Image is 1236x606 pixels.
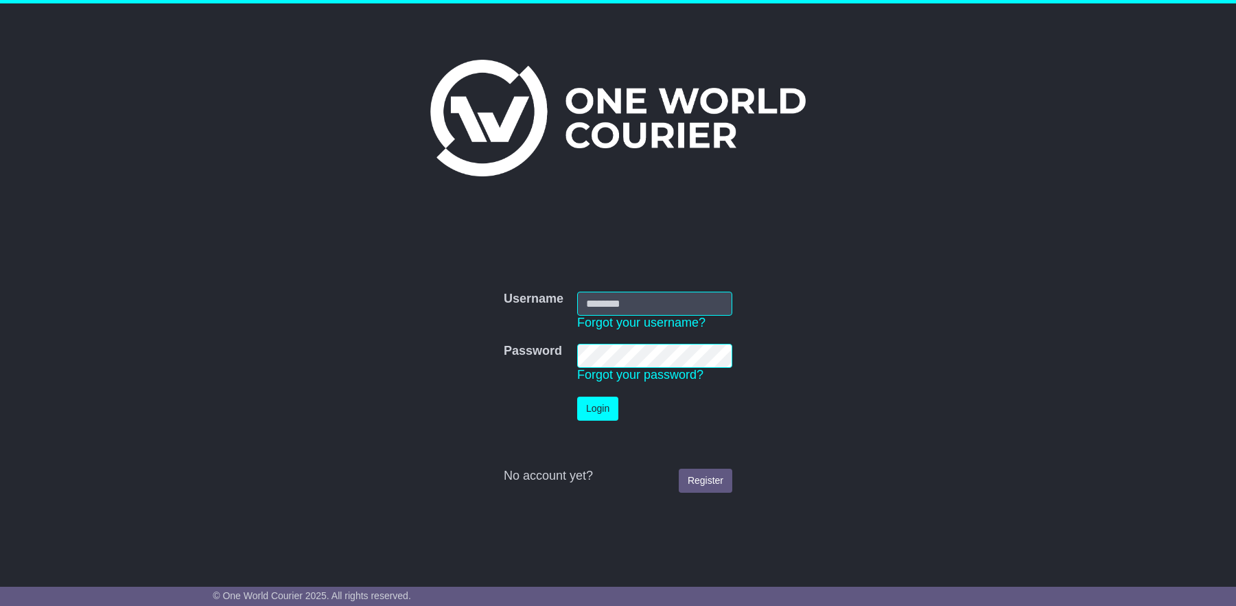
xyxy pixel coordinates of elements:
label: Username [504,292,563,307]
a: Forgot your password? [577,368,703,382]
label: Password [504,344,562,359]
a: Register [679,469,732,493]
img: One World [430,60,805,176]
button: Login [577,397,618,421]
a: Forgot your username? [577,316,706,329]
div: No account yet? [504,469,732,484]
span: © One World Courier 2025. All rights reserved. [213,590,411,601]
